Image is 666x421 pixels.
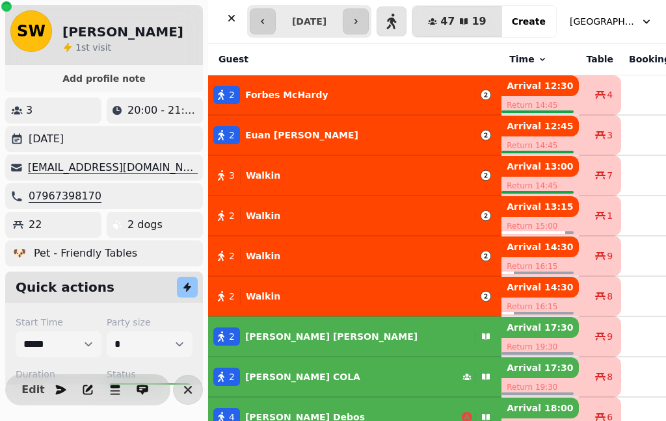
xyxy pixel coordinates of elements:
button: 2Forbes McHardy [208,79,501,110]
label: Duration [16,368,101,381]
span: 2 [229,129,235,142]
p: Arrival 13:00 [501,156,578,177]
span: Create [512,17,546,26]
button: [GEOGRAPHIC_DATA] [562,10,661,33]
p: Return 14:45 [501,136,578,155]
p: 🐶 [13,246,26,261]
span: 9 [607,330,613,343]
span: 9 [607,249,613,262]
p: Return 15:00 [501,217,578,235]
h2: Quick actions [16,278,114,296]
p: Arrival 14:30 [501,236,578,257]
span: 2 [229,209,235,222]
span: 8 [607,370,613,383]
p: 2 dogs [127,217,163,233]
p: visit [75,41,111,54]
button: Add profile note [10,70,198,87]
p: Pet - Friendly Tables [34,246,137,261]
span: 47 [440,16,455,27]
p: Walkin [246,209,280,222]
h2: [PERSON_NAME] [62,23,183,41]
p: Arrival 13:15 [501,196,578,217]
p: Return 16:15 [501,257,578,275]
label: Party size [107,316,193,329]
p: Arrival 17:30 [501,357,578,378]
button: 2Walkin [208,200,501,231]
p: Forbes McHardy [245,88,328,101]
span: 2 [229,88,235,101]
p: Return 19:30 [501,338,578,356]
span: Time [509,53,534,66]
button: 2Walkin [208,281,501,312]
p: Arrival 12:30 [501,75,578,96]
span: 4 [607,88,613,101]
button: 4719 [412,6,502,37]
span: SW [17,23,46,39]
span: 2 [229,370,235,383]
p: Return 16:15 [501,298,578,316]
th: Table [579,44,622,75]
span: 19 [472,16,486,27]
button: Edit [20,377,46,403]
p: Return 19:30 [501,378,578,396]
span: 2 [229,249,235,262]
p: Arrival 14:30 [501,277,578,298]
p: 3 [26,103,33,118]
span: 1 [75,42,81,53]
p: [DATE] [29,131,64,147]
button: 2Walkin [208,240,501,272]
span: 2 [229,290,235,303]
span: 7 [607,169,613,182]
button: 2[PERSON_NAME] [PERSON_NAME] [208,321,501,352]
span: Add profile note [21,74,187,83]
p: Arrival 17:30 [501,317,578,338]
p: Euan [PERSON_NAME] [245,129,358,142]
label: Start Time [16,316,101,329]
p: [PERSON_NAME] COLA [245,370,360,383]
label: Status [107,368,193,381]
span: 8 [607,290,613,303]
th: Guest [208,44,501,75]
p: Arrival 12:45 [501,116,578,136]
p: Walkin [246,290,280,303]
p: Return 14:45 [501,177,578,195]
button: Create [501,6,556,37]
span: Edit [25,385,41,395]
span: 3 [229,169,235,182]
p: Arrival 18:00 [501,398,578,418]
p: Walkin [246,249,280,262]
p: [PERSON_NAME] [PERSON_NAME] [245,330,418,343]
span: st [81,42,92,53]
button: 2Euan [PERSON_NAME] [208,120,501,151]
p: Return 14:45 [501,96,578,114]
p: 22 [29,217,42,233]
span: 3 [607,129,613,142]
button: Time [509,53,547,66]
button: 2[PERSON_NAME] COLA [208,361,501,392]
span: 2 [229,330,235,343]
p: Walkin [246,169,280,182]
span: [GEOGRAPHIC_DATA] [570,15,635,28]
p: 20:00 - 21:45 [127,103,198,118]
span: 1 [607,209,613,222]
button: 3Walkin [208,160,501,191]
